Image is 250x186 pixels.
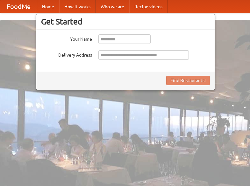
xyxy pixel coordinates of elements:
[41,17,210,26] h3: Get Started
[96,0,129,13] a: Who we are
[37,0,59,13] a: Home
[59,0,96,13] a: How it works
[41,34,92,42] label: Your Name
[41,50,92,58] label: Delivery Address
[129,0,168,13] a: Recipe videos
[0,0,37,13] a: FoodMe
[166,76,210,85] button: Find Restaurants!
